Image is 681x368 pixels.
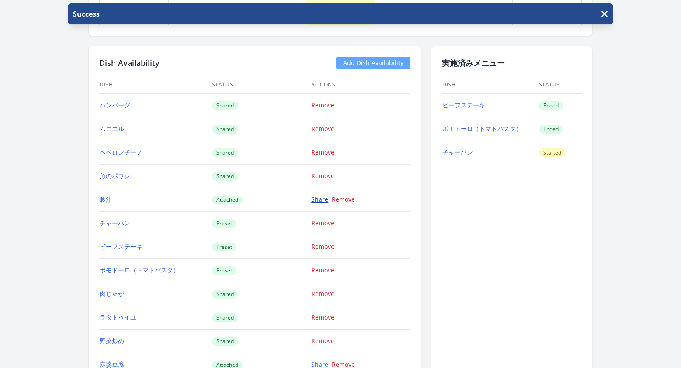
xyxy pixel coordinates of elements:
[311,148,334,156] a: Remove
[99,76,212,94] th: Dish
[100,242,142,251] a: ビーフステーキ
[539,76,582,94] th: Status
[100,313,136,321] a: ラタトゥイユ
[212,266,236,275] span: Preset
[311,195,328,203] a: Share
[311,266,334,274] a: Remove
[100,266,179,274] a: ポモドーロ（トマトパスタ）
[212,76,311,94] th: Status
[212,172,238,181] span: Shared
[311,124,334,133] a: Remove
[336,57,410,69] a: Add Dish Availability
[212,219,236,228] span: Preset
[100,289,124,298] a: 肉じゃが
[539,148,566,157] span: Started
[100,337,124,345] a: 野菜炒め
[442,101,485,109] a: ビーフステーキ
[212,337,238,346] span: Shared
[442,148,473,156] a: チャーハン
[442,57,582,69] h2: 実施済みメニュー
[442,76,539,94] th: Dish
[332,195,355,203] a: Remove
[539,101,563,110] span: Ended
[539,125,563,134] span: Ended
[212,101,238,110] span: Shared
[212,148,238,157] span: Shared
[212,290,238,299] span: Shared
[100,101,130,109] a: ハンバーグ
[100,172,130,180] a: 魚のポワレ
[100,124,124,133] a: ムニエル
[212,196,243,204] span: Attached
[212,313,238,322] span: Shared
[71,9,100,19] p: Success
[311,76,410,94] th: Actions
[100,148,142,156] a: ペペロンチーノ
[311,101,334,109] a: Remove
[311,219,334,227] a: Remove
[100,219,130,227] a: チャーハン
[311,289,334,298] a: Remove
[212,125,238,134] span: Shared
[100,195,112,203] a: 豚汁
[212,243,236,251] span: Preset
[311,337,334,345] a: Remove
[311,172,334,180] a: Remove
[311,242,334,251] a: Remove
[442,124,522,133] a: ポモドーロ（トマトパスタ）
[99,57,160,69] h2: Dish Availability
[311,313,334,321] a: Remove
